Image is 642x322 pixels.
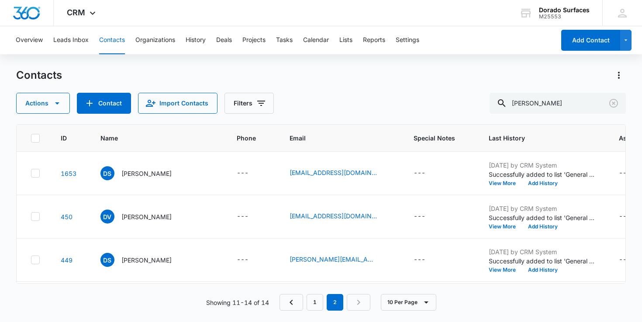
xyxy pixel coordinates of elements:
div: --- [237,255,249,265]
button: Add History [522,181,564,186]
button: Calendar [303,26,329,54]
div: --- [414,168,425,178]
button: Add History [522,267,564,273]
div: Name - Debbie Siemonsma - Select to Edit Field [100,253,187,267]
button: Lists [339,26,352,54]
p: [DATE] by CRM System [489,204,598,213]
button: Filters [224,93,274,114]
div: --- [619,255,631,265]
a: [EMAIL_ADDRESS][DOMAIN_NAME] [290,211,377,220]
div: --- [619,211,631,222]
a: Previous Page [280,294,303,311]
span: Last History [489,133,585,143]
div: Name - Debbie Stewart - Select to Edit Field [100,166,187,180]
p: Successfully added to list 'General Contractors '. [489,213,598,222]
span: Email [290,133,380,143]
button: View More [489,224,522,229]
div: Phone - - Select to Edit Field [237,211,264,222]
div: Special Notes - - Select to Edit Field [414,168,441,178]
button: Contacts [99,26,125,54]
button: Deals [216,26,232,54]
p: [DATE] by CRM System [489,247,598,256]
p: [PERSON_NAME] [121,169,172,178]
button: Overview [16,26,43,54]
span: CRM [67,8,85,17]
div: Email - dlhsportster883@hotmail.com - Select to Edit Field [290,211,393,222]
button: Leads Inbox [53,26,89,54]
button: Add History [522,224,564,229]
span: Name [100,133,203,143]
div: Special Notes - - Select to Edit Field [414,255,441,265]
div: Name - Debbie Velzka - Select to Edit Field [100,210,187,224]
div: Phone - - Select to Edit Field [237,168,264,178]
div: Phone - - Select to Edit Field [237,255,264,265]
button: Organizations [135,26,175,54]
div: Email - siemonsma@rushmore.com - Select to Edit Field [290,255,393,265]
span: Phone [237,133,256,143]
p: [DATE] by CRM System [489,161,598,170]
div: --- [237,211,249,222]
a: Navigate to contact details page for Debbie Siemonsma [61,256,72,264]
nav: Pagination [280,294,370,311]
a: [EMAIL_ADDRESS][DOMAIN_NAME] [290,168,377,177]
div: account id [539,14,590,20]
button: History [186,26,206,54]
span: DS [100,253,114,267]
div: account name [539,7,590,14]
p: Successfully added to list 'General Contractors '. [489,170,598,179]
button: Clear [607,96,621,110]
p: Showing 11-14 of 14 [206,298,269,307]
a: Navigate to contact details page for Debbie Velzka [61,213,72,220]
button: Actions [612,68,626,82]
button: Add Contact [77,93,131,114]
button: Tasks [276,26,293,54]
button: Projects [242,26,266,54]
div: --- [237,168,249,178]
a: [PERSON_NAME][EMAIL_ADDRESS][DOMAIN_NAME] [290,255,377,264]
h1: Contacts [16,69,62,82]
div: Email - marblecreations@sbcglobal.net - Select to Edit Field [290,168,393,178]
button: Settings [396,26,419,54]
button: Reports [363,26,385,54]
div: --- [414,255,425,265]
div: --- [619,168,631,178]
div: --- [414,211,425,222]
button: Actions [16,93,70,114]
div: Special Notes - - Select to Edit Field [414,211,441,222]
button: Import Contacts [138,93,217,114]
span: DS [100,166,114,180]
a: Page 1 [307,294,323,311]
button: View More [489,267,522,273]
a: Navigate to contact details page for Debbie Stewart [61,170,76,177]
span: DV [100,210,114,224]
input: Search Contacts [490,93,626,114]
button: View More [489,181,522,186]
p: Successfully added to list 'General Contractors '. [489,256,598,266]
p: [PERSON_NAME] [121,212,172,221]
span: ID [61,133,67,143]
em: 2 [327,294,343,311]
p: [PERSON_NAME] [121,255,172,265]
span: Special Notes [414,133,455,143]
button: Add Contact [561,30,620,51]
button: 10 Per Page [381,294,436,311]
